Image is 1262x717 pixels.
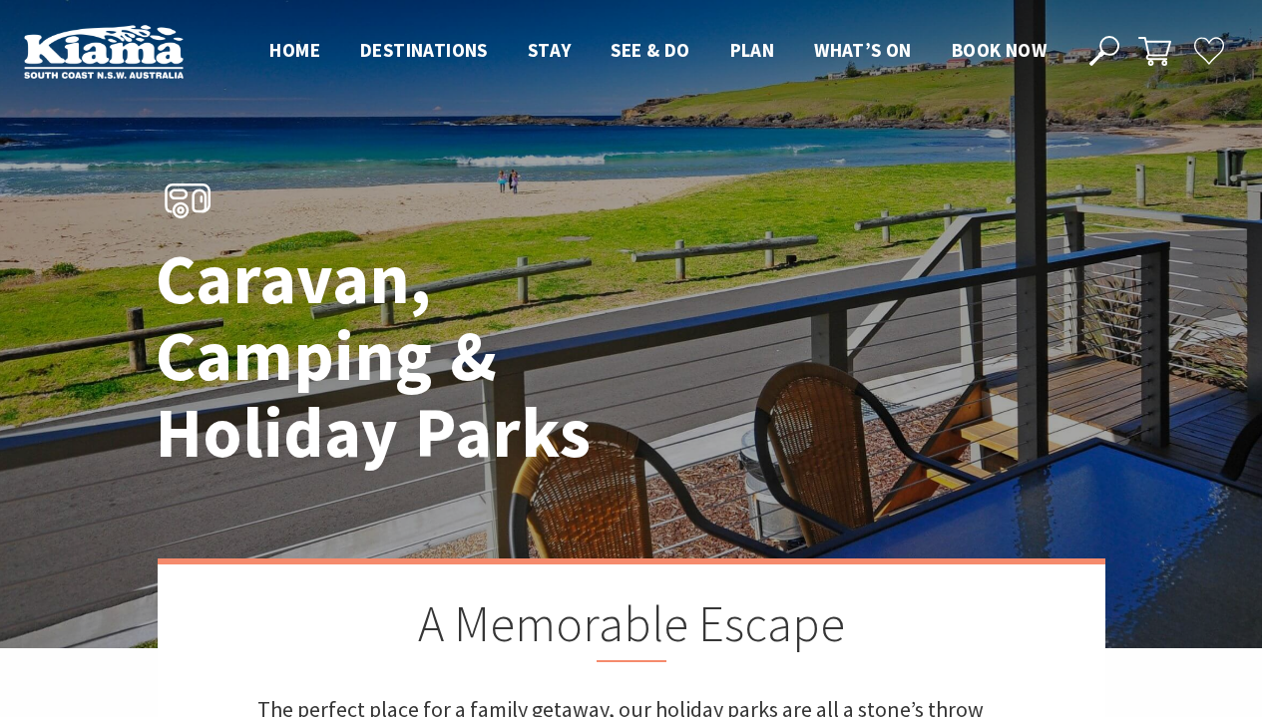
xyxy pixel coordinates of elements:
[269,38,320,62] span: Home
[952,38,1047,62] span: Book now
[730,38,775,62] span: Plan
[360,38,488,62] span: Destinations
[814,38,912,62] span: What’s On
[24,24,184,79] img: Kiama Logo
[528,38,572,62] span: Stay
[156,241,719,472] h1: Caravan, Camping & Holiday Parks
[249,35,1066,68] nav: Main Menu
[257,594,1006,662] h2: A Memorable Escape
[611,38,689,62] span: See & Do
